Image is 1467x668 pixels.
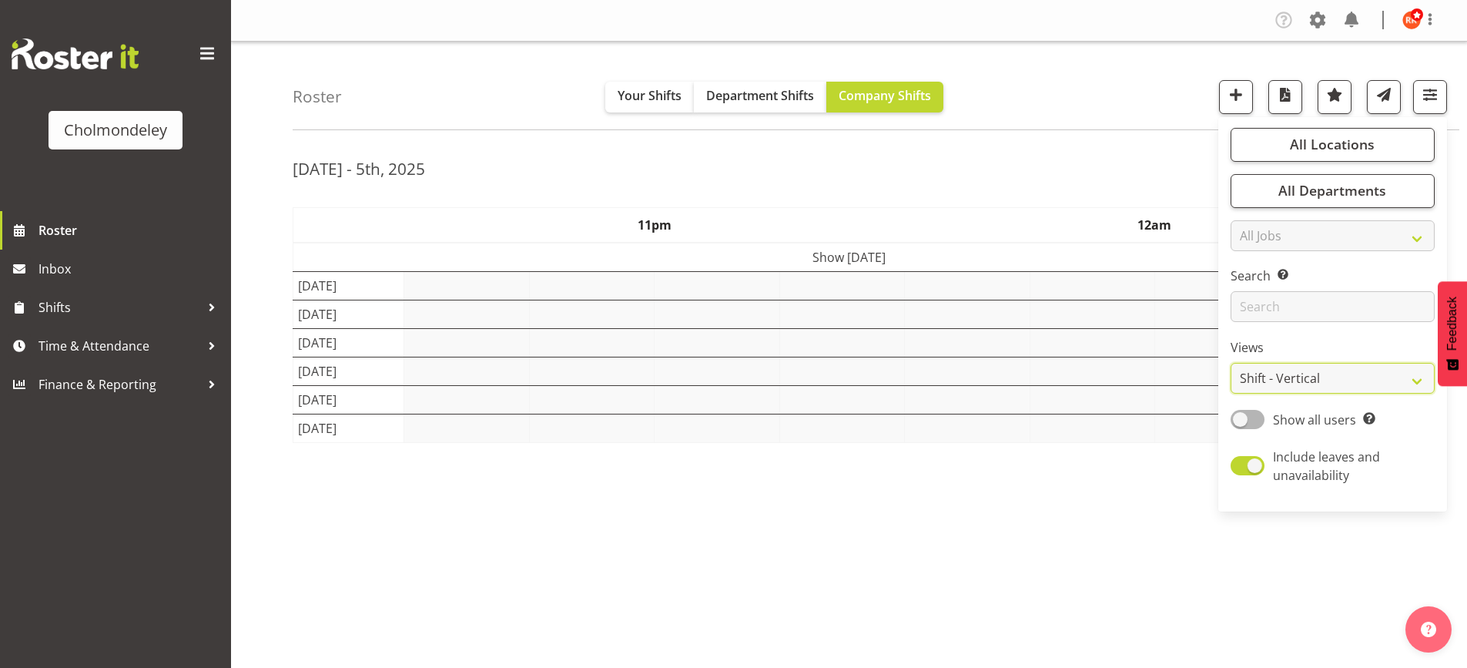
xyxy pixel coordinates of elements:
[293,414,404,442] td: [DATE]
[293,328,404,357] td: [DATE]
[293,159,425,179] h2: [DATE] - 5th, 2025
[618,87,682,104] span: Your Shifts
[1445,297,1459,351] span: Feedback
[1231,174,1435,208] button: All Departments
[605,82,694,112] button: Your Shifts
[293,300,404,328] td: [DATE]
[1273,411,1356,428] span: Show all users
[39,257,223,280] span: Inbox
[706,87,814,104] span: Department Shifts
[64,119,167,142] div: Cholmondeley
[1231,267,1435,285] label: Search
[1421,622,1436,637] img: help-xxl-2.png
[826,82,943,112] button: Company Shifts
[1290,135,1375,153] span: All Locations
[39,334,200,357] span: Time & Attendance
[1367,80,1401,114] button: Send a list of all shifts for the selected filtered period to all rostered employees.
[293,385,404,414] td: [DATE]
[1219,80,1253,114] button: Add a new shift
[39,219,223,242] span: Roster
[1278,181,1386,200] span: All Departments
[1273,448,1380,484] span: Include leaves and unavailability
[404,207,905,243] th: 11pm
[1268,80,1302,114] button: Download a PDF of the roster according to the set date range.
[905,207,1405,243] th: 12am
[12,39,139,69] img: Rosterit website logo
[1231,338,1435,357] label: Views
[1231,291,1435,322] input: Search
[1318,80,1351,114] button: Highlight an important date within the roster.
[293,88,342,106] h4: Roster
[1438,281,1467,386] button: Feedback - Show survey
[39,296,200,319] span: Shifts
[1231,128,1435,162] button: All Locations
[1413,80,1447,114] button: Filter Shifts
[839,87,931,104] span: Company Shifts
[39,373,200,396] span: Finance & Reporting
[293,357,404,385] td: [DATE]
[293,243,1405,272] td: Show [DATE]
[1402,11,1421,29] img: ruby-kerr10353.jpg
[694,82,826,112] button: Department Shifts
[293,271,404,300] td: [DATE]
